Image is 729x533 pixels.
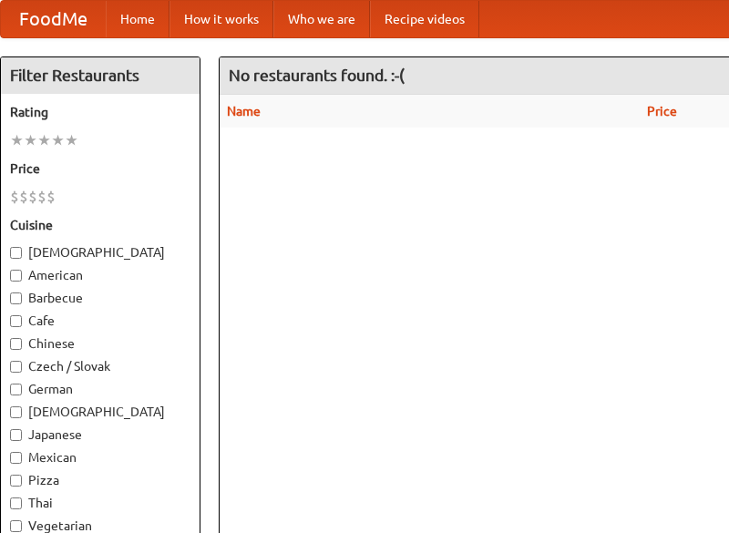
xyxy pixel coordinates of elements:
label: American [10,266,190,284]
li: ★ [51,130,65,150]
label: Chinese [10,334,190,353]
label: Thai [10,494,190,512]
ng-pluralize: No restaurants found. :-( [229,67,405,84]
a: Home [106,1,169,37]
label: Japanese [10,425,190,444]
label: Barbecue [10,289,190,307]
li: $ [19,187,28,207]
input: [DEMOGRAPHIC_DATA] [10,406,22,418]
h5: Price [10,159,190,178]
label: Cafe [10,312,190,330]
label: Czech / Slovak [10,357,190,375]
h5: Cuisine [10,216,190,234]
label: Pizza [10,471,190,489]
input: Cafe [10,315,22,327]
li: ★ [37,130,51,150]
a: Who we are [273,1,370,37]
label: Mexican [10,448,190,466]
li: $ [46,187,56,207]
li: ★ [24,130,37,150]
input: [DEMOGRAPHIC_DATA] [10,247,22,259]
a: Recipe videos [370,1,479,37]
li: $ [37,187,46,207]
li: $ [28,187,37,207]
input: Barbecue [10,292,22,304]
label: [DEMOGRAPHIC_DATA] [10,243,190,261]
li: ★ [65,130,78,150]
input: Vegetarian [10,520,22,532]
li: $ [10,187,19,207]
label: German [10,380,190,398]
input: German [10,384,22,395]
input: Pizza [10,475,22,487]
input: American [10,270,22,282]
input: Czech / Slovak [10,361,22,373]
a: Name [227,104,261,118]
h4: Filter Restaurants [1,57,200,94]
label: [DEMOGRAPHIC_DATA] [10,403,190,421]
a: Price [647,104,677,118]
input: Japanese [10,429,22,441]
input: Mexican [10,452,22,464]
h5: Rating [10,103,190,121]
li: ★ [10,130,24,150]
input: Thai [10,497,22,509]
a: How it works [169,1,273,37]
a: FoodMe [1,1,106,37]
input: Chinese [10,338,22,350]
